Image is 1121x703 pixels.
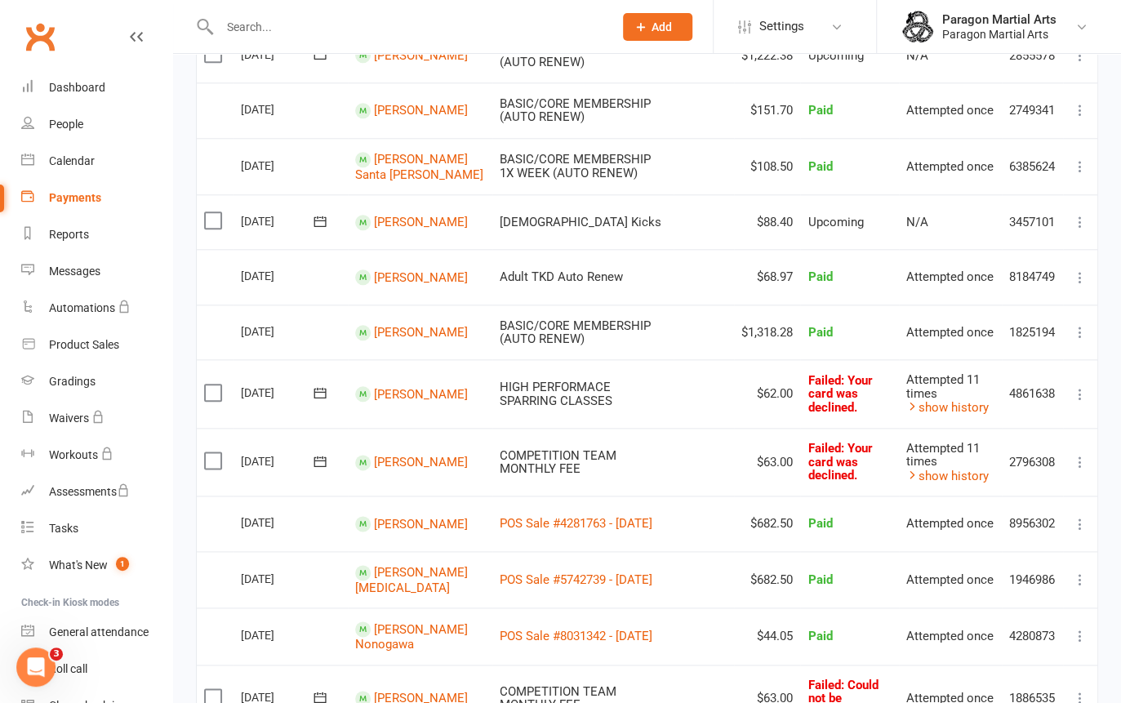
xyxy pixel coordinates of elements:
[906,215,928,229] span: N/A
[906,629,994,643] span: Attempted once
[906,103,994,118] span: Attempted once
[942,27,1056,42] div: Paragon Martial Arts
[500,215,661,229] span: [DEMOGRAPHIC_DATA] Kicks
[807,48,863,63] span: Upcoming
[500,269,623,284] span: Adult TKD Auto Renew
[49,522,78,535] div: Tasks
[21,216,172,253] a: Reports
[49,662,87,675] div: Roll call
[500,516,652,531] a: POS Sale #4281763 - [DATE]
[1002,28,1063,83] td: 2855578
[1002,428,1063,496] td: 2796308
[21,363,172,400] a: Gradings
[21,400,172,437] a: Waivers
[241,622,316,647] div: [DATE]
[623,13,692,41] button: Add
[500,380,612,408] span: HIGH PERFORMACE SPARRING CLASSES
[759,8,804,45] span: Settings
[734,138,800,194] td: $108.50
[21,106,172,143] a: People
[807,373,872,415] span: : Your card was declined.
[807,103,832,118] span: Paid
[500,629,652,643] a: POS Sale #8031342 - [DATE]
[49,338,119,351] div: Product Sales
[374,516,468,531] a: [PERSON_NAME]
[49,228,89,241] div: Reports
[49,375,96,388] div: Gradings
[374,455,468,469] a: [PERSON_NAME]
[901,11,934,43] img: thumb_image1511995586.png
[241,566,316,591] div: [DATE]
[49,558,108,572] div: What's New
[21,290,172,327] a: Automations
[374,386,468,401] a: [PERSON_NAME]
[807,325,832,340] span: Paid
[21,437,172,474] a: Workouts
[734,194,800,250] td: $88.40
[241,263,316,288] div: [DATE]
[49,191,101,204] div: Payments
[734,305,800,360] td: $1,318.28
[1002,359,1063,428] td: 4861638
[906,572,994,587] span: Attempted once
[807,215,863,229] span: Upcoming
[49,625,149,638] div: General attendance
[807,441,872,483] span: : Your card was declined.
[734,249,800,305] td: $68.97
[807,441,872,483] span: Failed
[734,359,800,428] td: $62.00
[500,448,616,477] span: COMPETITION TEAM MONTHLY FEE
[906,48,928,63] span: N/A
[21,547,172,584] a: What's New1
[734,551,800,607] td: $682.50
[50,647,63,661] span: 3
[49,118,83,131] div: People
[906,516,994,531] span: Attempted once
[49,448,98,461] div: Workouts
[49,81,105,94] div: Dashboard
[906,469,989,483] a: show history
[49,485,130,498] div: Assessments
[20,16,60,57] a: Clubworx
[374,48,468,63] a: [PERSON_NAME]
[374,103,468,118] a: [PERSON_NAME]
[1002,551,1063,607] td: 1946986
[116,557,129,571] span: 1
[16,647,56,687] iframe: Intercom live chat
[49,154,95,167] div: Calendar
[21,69,172,106] a: Dashboard
[21,474,172,510] a: Assessments
[807,159,832,174] span: Paid
[906,441,980,469] span: Attempted 11 times
[355,152,483,182] a: [PERSON_NAME] Santa [PERSON_NAME]
[500,41,651,69] span: BASIC/CORE MEMBERSHIP (AUTO RENEW)
[355,621,468,652] a: [PERSON_NAME] Nonogawa
[241,208,316,234] div: [DATE]
[500,572,652,587] a: POS Sale #5742739 - [DATE]
[1002,138,1063,194] td: 6385624
[374,325,468,340] a: [PERSON_NAME]
[241,318,316,344] div: [DATE]
[1002,82,1063,138] td: 2749341
[942,12,1056,27] div: Paragon Martial Arts
[241,42,316,67] div: [DATE]
[500,318,651,347] span: BASIC/CORE MEMBERSHIP (AUTO RENEW)
[21,143,172,180] a: Calendar
[807,269,832,284] span: Paid
[241,380,316,405] div: [DATE]
[906,269,994,284] span: Attempted once
[355,565,468,595] a: [PERSON_NAME][MEDICAL_DATA]
[241,448,316,474] div: [DATE]
[241,509,316,535] div: [DATE]
[374,215,468,229] a: [PERSON_NAME]
[734,607,800,664] td: $44.05
[734,496,800,551] td: $682.50
[906,400,989,415] a: show history
[906,325,994,340] span: Attempted once
[500,152,651,180] span: BASIC/CORE MEMBERSHIP 1X WEEK (AUTO RENEW)
[807,572,832,587] span: Paid
[21,253,172,290] a: Messages
[652,20,672,33] span: Add
[807,373,872,415] span: Failed
[21,327,172,363] a: Product Sales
